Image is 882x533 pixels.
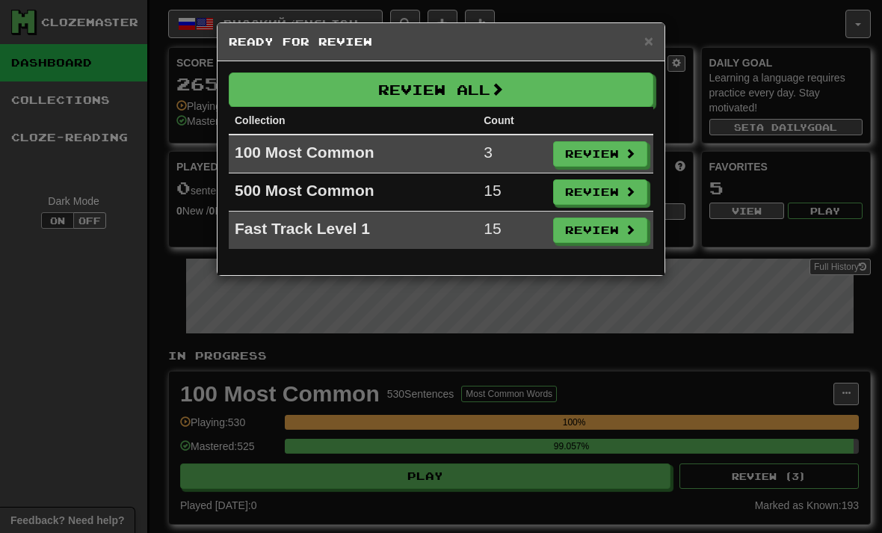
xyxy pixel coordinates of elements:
[478,135,547,173] td: 3
[553,141,647,167] button: Review
[478,107,547,135] th: Count
[229,135,478,173] td: 100 Most Common
[478,173,547,212] td: 15
[553,179,647,205] button: Review
[229,73,653,107] button: Review All
[644,33,653,49] button: Close
[229,34,653,49] h5: Ready for Review
[229,212,478,250] td: Fast Track Level 1
[644,32,653,49] span: ×
[229,107,478,135] th: Collection
[229,173,478,212] td: 500 Most Common
[553,218,647,243] button: Review
[478,212,547,250] td: 15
